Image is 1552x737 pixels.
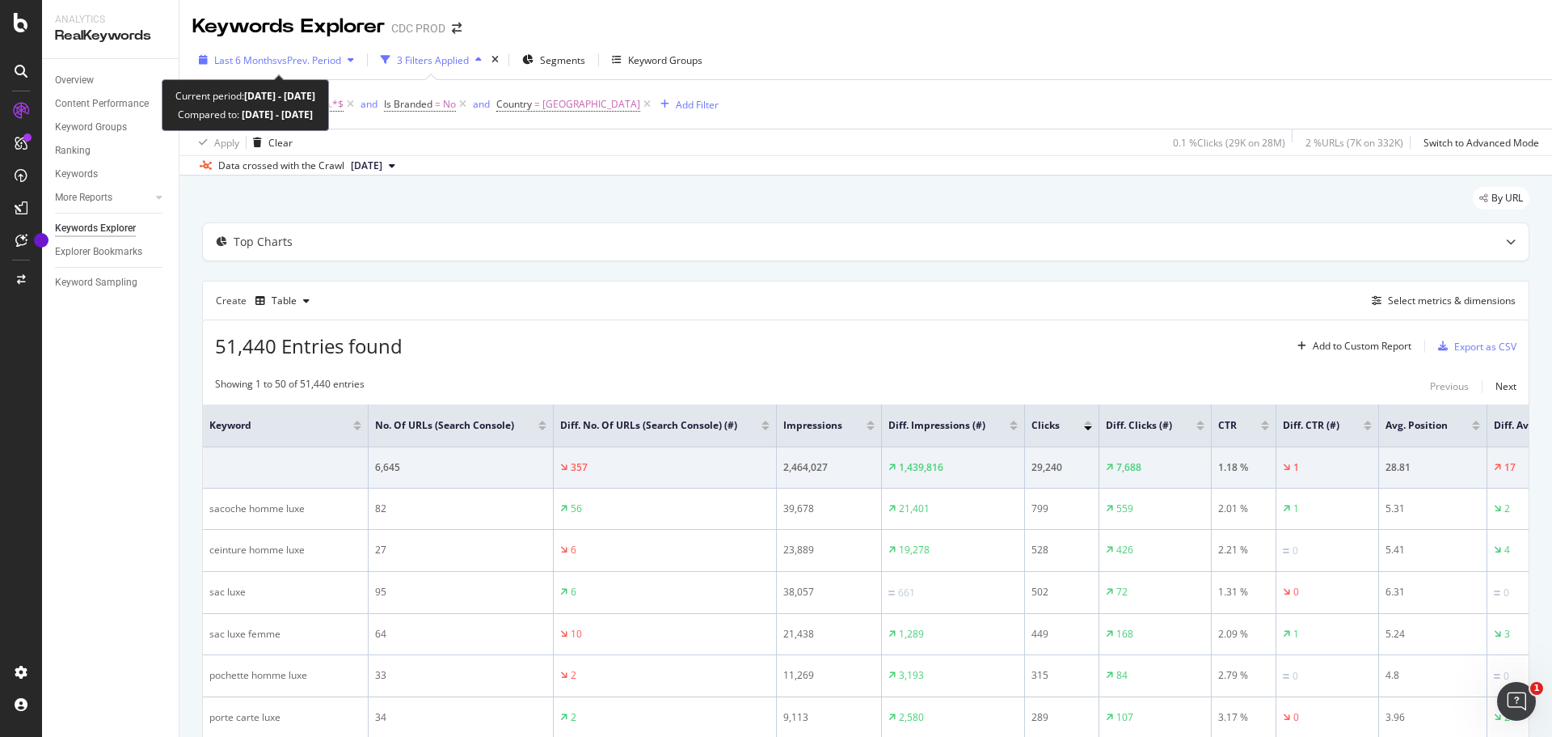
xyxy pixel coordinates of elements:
span: CTR [1218,418,1237,433]
a: Keywords Explorer [55,220,167,237]
div: 449 [1031,627,1092,642]
a: Keyword Groups [55,119,167,136]
div: pochette homme luxe [209,668,361,683]
div: Apply [214,136,239,150]
div: Keyword Groups [55,119,127,136]
div: Compared to: [178,105,313,124]
img: Equal [1494,591,1500,595]
div: Clear [268,136,293,150]
div: CDC PROD [391,20,445,36]
button: Next [1495,377,1516,396]
div: 17 [1504,460,1516,475]
div: 82 [375,502,546,516]
span: Is Branded [384,97,432,111]
div: Keyword Sampling [55,274,137,291]
div: 5.41 [1385,543,1480,557]
div: 107 [1116,710,1133,725]
button: Segments [516,47,592,73]
span: Segments [540,53,585,67]
div: 34 [375,710,546,725]
div: 11,269 [783,668,875,683]
div: 0 [1293,710,1299,725]
button: Table [249,288,316,314]
div: 7,688 [1116,460,1141,475]
span: Diff. Impressions (#) [888,418,985,433]
span: Last 6 Months [214,53,277,67]
a: Keyword Sampling [55,274,167,291]
div: RealKeywords [55,27,166,45]
div: Export as CSV [1454,340,1516,354]
div: 0 [1503,586,1509,600]
div: 6.31 [1385,585,1480,599]
span: Diff. No. of URLs (Search Console) (#) [560,418,737,433]
div: 95 [375,585,546,599]
a: Ranking [55,142,167,159]
div: and [473,97,490,111]
b: [DATE] - [DATE] [244,89,315,103]
div: sacoche homme luxe [209,502,361,516]
div: ceinture homme luxe [209,543,361,557]
span: By URL [1491,193,1523,203]
div: 6,645 [375,460,546,475]
div: 289 [1031,710,1092,725]
div: 2 [571,668,576,683]
div: 2,464,027 [783,460,875,475]
div: 2 [1504,502,1510,516]
div: Switch to Advanced Mode [1423,136,1539,150]
div: 21,438 [783,627,875,642]
span: Diff. CTR (#) [1283,418,1339,433]
div: Analytics [55,13,166,27]
span: 51,440 Entries found [215,332,403,359]
div: 1.18 % [1218,460,1269,475]
div: 0 [1293,585,1299,599]
div: 28.81 [1385,460,1480,475]
img: Equal [888,591,895,595]
div: 0 [1503,669,1509,684]
div: sac luxe femme [209,627,361,642]
a: Content Performance [55,95,167,112]
iframe: Intercom live chat [1497,682,1536,721]
div: 1.31 % [1218,585,1269,599]
div: 21,401 [899,502,930,516]
div: legacy label [1473,187,1529,210]
div: Previous [1430,379,1469,393]
div: Content Performance [55,95,149,112]
a: Keywords [55,166,167,183]
button: and [473,96,490,112]
div: porte carte luxe [209,710,361,725]
div: 84 [1116,668,1128,683]
div: 3 Filters Applied [397,53,469,67]
span: = [435,97,441,111]
img: Equal [1283,549,1289,553]
div: 2.79 % [1218,668,1269,683]
div: 23,889 [783,543,875,557]
button: Previous [1430,377,1469,396]
div: 29,240 [1031,460,1092,475]
div: arrow-right-arrow-left [452,23,462,34]
div: 6 [571,543,576,557]
div: Create [216,288,316,314]
div: 1 [1293,502,1299,516]
div: Top Charts [234,234,293,250]
div: More Reports [55,189,112,206]
button: Add Filter [654,95,719,114]
div: 72 [1116,585,1128,599]
div: Ranking [55,142,91,159]
div: 1 [1293,460,1299,475]
div: Keyword Groups [628,53,702,67]
div: Next [1495,379,1516,393]
div: 357 [571,460,588,475]
div: 2 % URLs ( 7K on 332K ) [1305,136,1403,150]
div: 426 [1116,543,1133,557]
div: 661 [898,586,915,600]
div: 38,057 [783,585,875,599]
div: 5.31 [1385,502,1480,516]
button: Switch to Advanced Mode [1417,129,1539,155]
span: Avg. Position [1385,418,1448,433]
div: times [488,52,502,68]
button: Clear [247,129,293,155]
div: 4 [1504,543,1510,557]
span: 2025 Sep. 12th [351,159,382,173]
div: 2 [571,710,576,725]
button: Apply [192,129,239,155]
